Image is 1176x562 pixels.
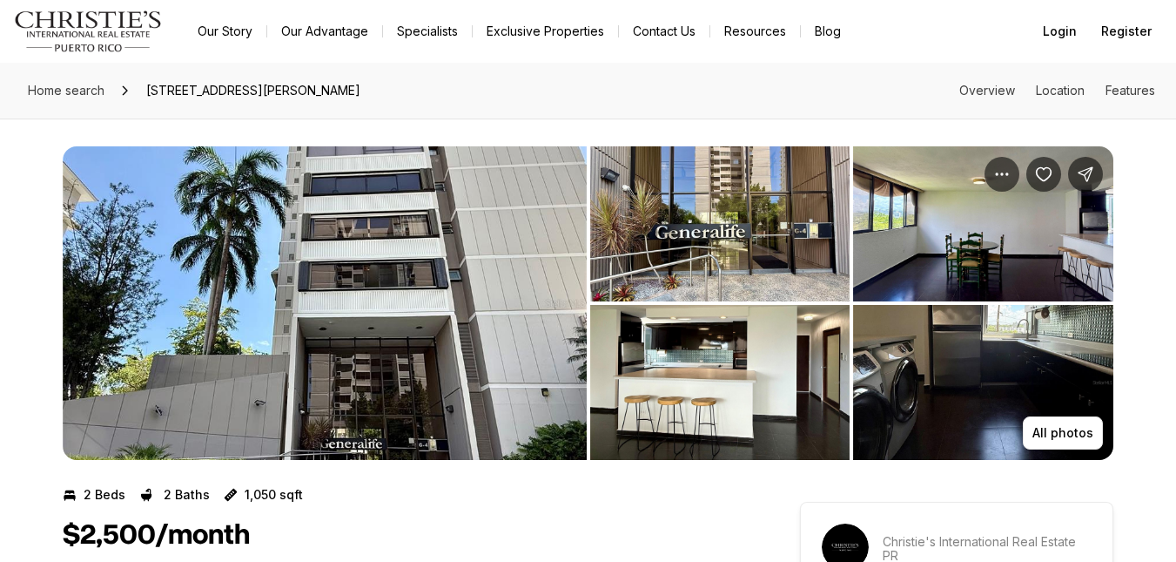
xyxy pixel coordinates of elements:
[590,146,850,301] button: View image gallery
[184,19,266,44] a: Our Story
[959,83,1015,98] a: Skip to: Overview
[14,10,163,52] img: logo
[590,305,850,460] button: View image gallery
[28,83,104,98] span: Home search
[63,146,587,460] li: 1 of 6
[383,19,472,44] a: Specialists
[1032,14,1087,49] button: Login
[853,146,1113,301] button: View image gallery
[245,488,303,502] p: 1,050 sqft
[84,488,125,502] p: 2 Beds
[139,77,367,105] span: [STREET_ADDRESS][PERSON_NAME]
[801,19,855,44] a: Blog
[1032,426,1093,440] p: All photos
[1068,157,1103,192] button: Share Property: 4 SAN PATRICIO AVE #503
[984,157,1019,192] button: Property options
[1105,83,1155,98] a: Skip to: Features
[1043,24,1077,38] span: Login
[710,19,800,44] a: Resources
[1026,157,1061,192] button: Save Property: 4 SAN PATRICIO AVE #503
[164,488,210,502] p: 2 Baths
[1091,14,1162,49] button: Register
[590,146,1114,460] li: 2 of 6
[1101,24,1152,38] span: Register
[63,146,1113,460] div: Listing Photos
[619,19,709,44] button: Contact Us
[1036,83,1085,98] a: Skip to: Location
[63,519,250,552] h1: $2,500/month
[853,305,1113,460] button: View image gallery
[267,19,382,44] a: Our Advantage
[1023,416,1103,450] button: All photos
[63,146,587,460] button: View image gallery
[959,84,1155,98] nav: Page section menu
[473,19,618,44] a: Exclusive Properties
[21,77,111,105] a: Home search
